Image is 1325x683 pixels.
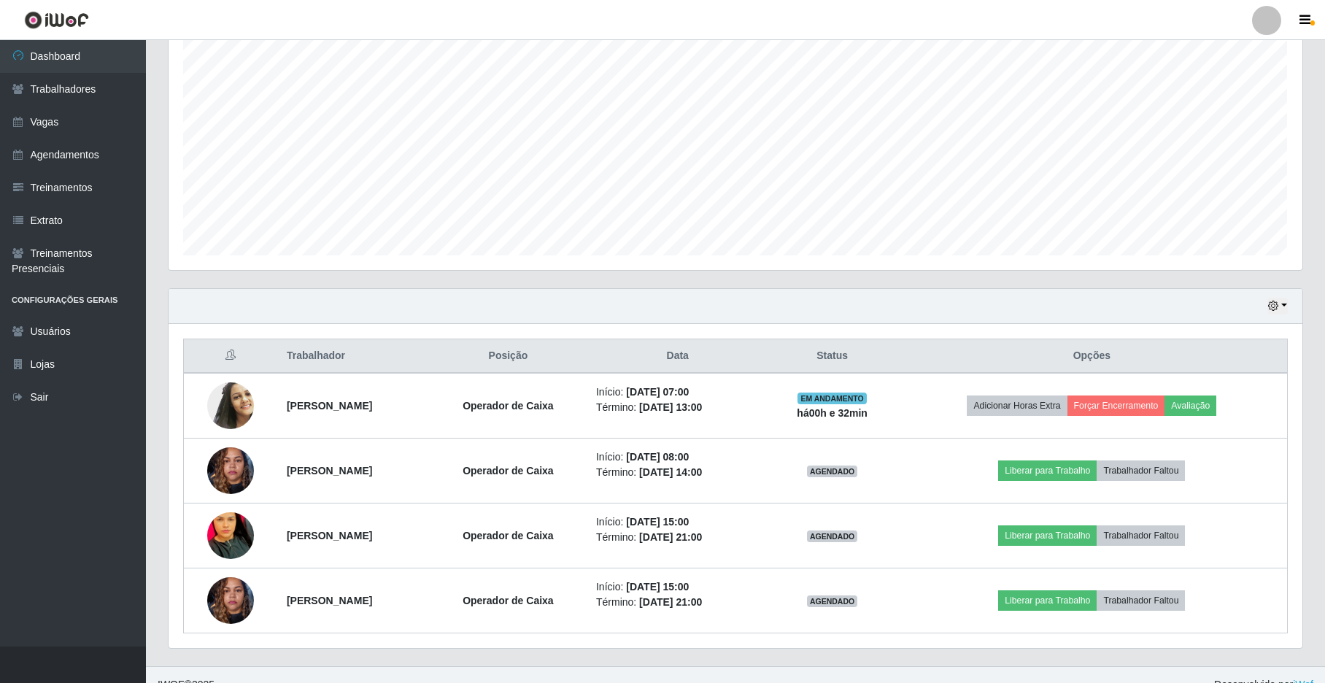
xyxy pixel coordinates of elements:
span: EM ANDAMENTO [797,393,867,404]
strong: [PERSON_NAME] [287,595,372,606]
button: Liberar para Trabalho [998,590,1097,611]
strong: Operador de Caixa [463,465,554,476]
button: Trabalhador Faltou [1097,525,1185,546]
time: [DATE] 08:00 [626,451,689,463]
span: AGENDADO [807,466,858,477]
time: [DATE] 21:00 [639,531,702,543]
time: [DATE] 21:00 [639,596,702,608]
img: 1734465947432.jpeg [207,569,254,631]
button: Adicionar Horas Extra [967,395,1067,416]
time: [DATE] 07:00 [626,386,689,398]
strong: Operador de Caixa [463,530,554,541]
li: Início: [596,579,759,595]
button: Liberar para Trabalho [998,525,1097,546]
time: [DATE] 14:00 [639,466,702,478]
th: Opções [897,339,1288,374]
li: Término: [596,530,759,545]
li: Início: [596,514,759,530]
button: Trabalhador Faltou [1097,460,1185,481]
img: 1734465947432.jpeg [207,439,254,501]
strong: há 00 h e 32 min [797,407,868,419]
strong: [PERSON_NAME] [287,465,372,476]
li: Término: [596,465,759,480]
span: AGENDADO [807,595,858,607]
button: Forçar Encerramento [1067,395,1165,416]
button: Trabalhador Faltou [1097,590,1185,611]
strong: Operador de Caixa [463,595,554,606]
strong: Operador de Caixa [463,400,554,412]
li: Término: [596,595,759,610]
img: CoreUI Logo [24,11,89,29]
img: 1619005854451.jpeg [207,377,254,435]
li: Início: [596,385,759,400]
button: Avaliação [1164,395,1216,416]
li: Início: [596,449,759,465]
span: AGENDADO [807,530,858,542]
img: 1751683294732.jpeg [207,485,254,587]
time: [DATE] 15:00 [626,581,689,593]
th: Status [768,339,896,374]
time: [DATE] 13:00 [639,401,702,413]
th: Posição [429,339,587,374]
strong: [PERSON_NAME] [287,530,372,541]
strong: [PERSON_NAME] [287,400,372,412]
button: Liberar para Trabalho [998,460,1097,481]
th: Data [587,339,768,374]
li: Término: [596,400,759,415]
th: Trabalhador [278,339,429,374]
time: [DATE] 15:00 [626,516,689,528]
